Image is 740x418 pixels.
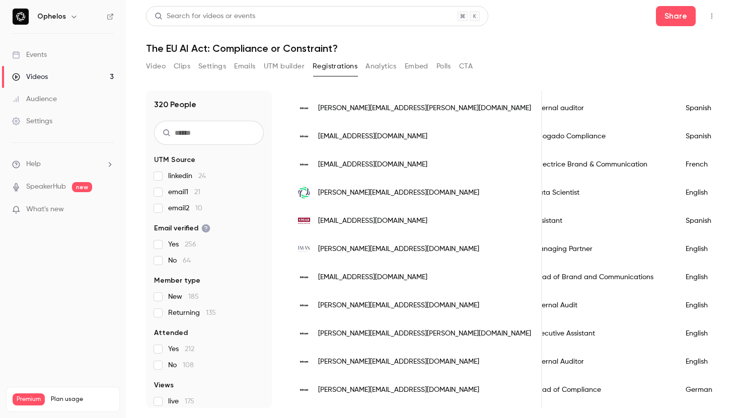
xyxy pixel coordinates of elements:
[524,94,676,122] div: internal auditor
[264,58,305,74] button: UTM builder
[234,58,255,74] button: Emails
[154,223,210,233] span: Email verified
[26,182,66,192] a: SpeakerHub
[313,58,357,74] button: Registrations
[154,155,195,165] span: UTM Source
[146,42,720,54] h1: The EU AI Act: Compliance or Constraint?
[459,58,473,74] button: CTA
[318,216,427,226] span: [EMAIL_ADDRESS][DOMAIN_NAME]
[168,187,200,197] span: email1
[206,309,216,316] span: 135
[102,205,114,214] iframe: Noticeable Trigger
[168,256,191,266] span: No
[194,189,200,196] span: 21
[13,393,45,405] span: Premium
[188,293,199,300] span: 185
[318,385,479,395] span: [PERSON_NAME][EMAIL_ADDRESS][DOMAIN_NAME]
[524,179,676,207] div: Data Scientist
[436,58,451,74] button: Polls
[51,395,113,403] span: Plan usage
[26,159,41,170] span: Help
[318,188,479,198] span: [PERSON_NAME][EMAIL_ADDRESS][DOMAIN_NAME]
[13,9,29,25] img: Ophelos
[524,291,676,319] div: Internal Audit
[12,116,52,126] div: Settings
[12,72,48,82] div: Videos
[524,263,676,291] div: Head of Brand and Communications
[318,131,427,142] span: [EMAIL_ADDRESS][DOMAIN_NAME]
[154,380,174,390] span: Views
[298,215,310,227] img: kreab.com
[298,158,310,171] img: intrum.com
[174,58,190,74] button: Clips
[318,300,479,311] span: [PERSON_NAME][EMAIL_ADDRESS][DOMAIN_NAME]
[298,327,310,340] img: intrum.com
[154,276,200,286] span: Member type
[524,348,676,376] div: Internal Auditor
[524,235,676,263] div: Managing Partner
[298,384,310,396] img: intrum.com
[12,159,114,170] li: help-dropdown-opener
[168,171,206,181] span: linkedin
[168,344,194,354] span: Yes
[168,292,199,302] span: New
[37,12,66,22] h6: Ophelos
[298,299,310,311] img: intrum.com
[318,244,479,255] span: [PERSON_NAME][EMAIL_ADDRESS][DOMAIN_NAME]
[318,159,427,170] span: [EMAIL_ADDRESS][DOMAIN_NAME]
[154,99,196,111] h1: 320 People
[298,130,310,142] img: intrum.com
[365,58,397,74] button: Analytics
[185,398,194,405] span: 175
[524,150,676,179] div: Directrice Brand & Communication
[168,360,194,370] span: No
[155,11,255,22] div: Search for videos or events
[656,6,696,26] button: Share
[198,173,206,180] span: 24
[298,243,310,255] img: imancapital.com
[185,346,194,353] span: 212
[318,272,427,283] span: [EMAIL_ADDRESS][DOMAIN_NAME]
[318,357,479,367] span: [PERSON_NAME][EMAIL_ADDRESS][DOMAIN_NAME]
[298,187,310,199] img: ophelos.com
[168,239,196,249] span: Yes
[72,182,92,192] span: new
[298,356,310,368] img: intrum.com
[195,205,202,212] span: 10
[185,241,196,248] span: 256
[524,376,676,404] div: Head of Compliance
[12,94,57,104] div: Audience
[168,203,202,213] span: email2
[524,207,676,235] div: assistant
[168,308,216,318] span: Returning
[524,122,676,150] div: Abogado Compliance
[704,8,720,24] button: Top Bar Actions
[198,58,226,74] button: Settings
[183,362,194,369] span: 108
[154,328,188,338] span: Attended
[183,257,191,264] span: 64
[405,58,428,74] button: Embed
[26,204,64,215] span: What's new
[168,396,194,406] span: live
[12,50,47,60] div: Events
[524,319,676,348] div: Executive Assistant
[318,328,531,339] span: [PERSON_NAME][EMAIL_ADDRESS][PERSON_NAME][DOMAIN_NAME]
[298,271,310,283] img: intrum.co.uk
[318,103,531,114] span: [PERSON_NAME][EMAIL_ADDRESS][PERSON_NAME][DOMAIN_NAME]
[146,58,166,74] button: Video
[298,102,310,114] img: intrum.com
